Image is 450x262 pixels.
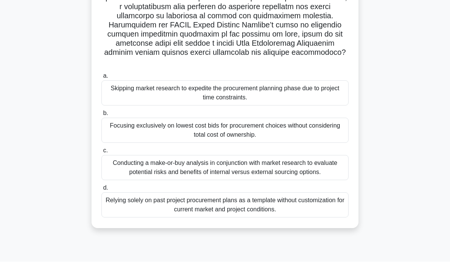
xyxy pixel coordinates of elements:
span: c. [103,147,108,154]
span: d. [103,185,108,191]
div: Relying solely on past project procurement plans as a template without customization for current ... [101,193,349,218]
span: b. [103,110,108,117]
div: Skipping market research to expedite the procurement planning phase due to project time constraints. [101,81,349,106]
div: Focusing exclusively on lowest cost bids for procurement choices without considering total cost o... [101,118,349,143]
span: a. [103,73,108,79]
div: Conducting a make-or-buy analysis in conjunction with market research to evaluate potential risks... [101,155,349,181]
